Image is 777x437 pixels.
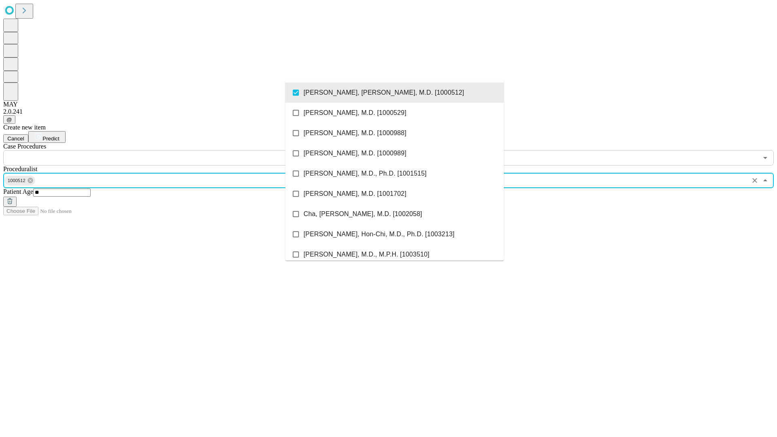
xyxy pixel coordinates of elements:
[4,176,35,185] div: 1000512
[4,176,29,185] span: 1000512
[760,175,771,186] button: Close
[3,134,28,143] button: Cancel
[304,250,429,259] span: [PERSON_NAME], M.D., M.P.H. [1003510]
[3,101,774,108] div: MAY
[304,128,406,138] span: [PERSON_NAME], M.D. [1000988]
[304,189,406,199] span: [PERSON_NAME], M.D. [1001702]
[304,148,406,158] span: [PERSON_NAME], M.D. [1000989]
[42,136,59,142] span: Predict
[304,229,454,239] span: [PERSON_NAME], Hon-Chi, M.D., Ph.D. [1003213]
[6,117,12,123] span: @
[304,209,422,219] span: Cha, [PERSON_NAME], M.D. [1002058]
[3,108,774,115] div: 2.0.241
[749,175,760,186] button: Clear
[3,165,37,172] span: Proceduralist
[3,143,46,150] span: Scheduled Procedure
[3,124,46,131] span: Create new item
[3,188,33,195] span: Patient Age
[304,108,406,118] span: [PERSON_NAME], M.D. [1000529]
[3,115,15,124] button: @
[760,152,771,163] button: Open
[304,169,427,178] span: [PERSON_NAME], M.D., Ph.D. [1001515]
[304,88,464,98] span: [PERSON_NAME], [PERSON_NAME], M.D. [1000512]
[7,136,24,142] span: Cancel
[28,131,66,143] button: Predict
